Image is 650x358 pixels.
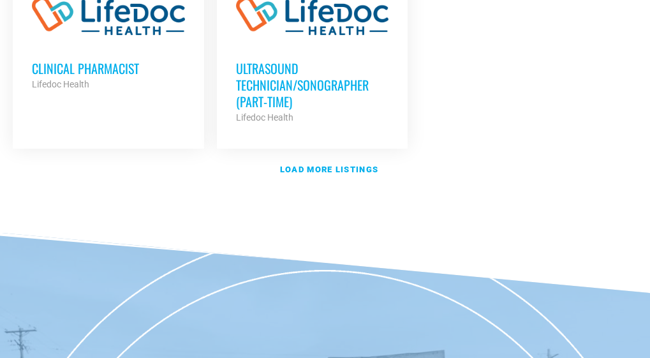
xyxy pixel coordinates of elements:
strong: Lifedoc Health [236,112,293,123]
strong: Load more listings [280,165,378,174]
strong: Lifedoc Health [32,79,89,89]
a: Load more listings [6,155,644,184]
h3: Clinical Pharmacist [32,60,185,77]
h3: Ultrasound Technician/Sonographer (Part-Time) [236,60,389,110]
